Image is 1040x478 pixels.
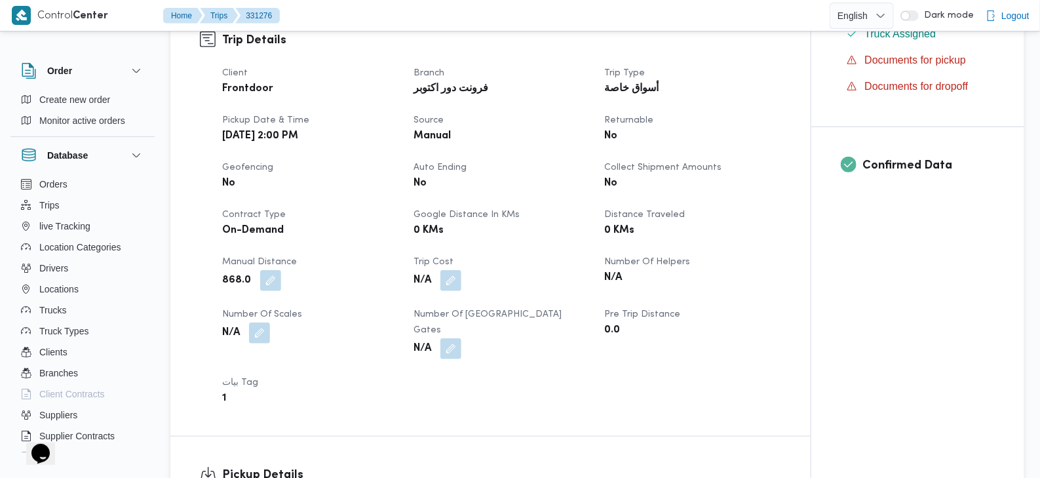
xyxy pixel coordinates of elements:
b: 0 KMs [605,223,635,239]
span: Documents for dropoff [865,81,969,92]
span: Supplier Contracts [39,428,115,444]
span: Number of [GEOGRAPHIC_DATA] Gates [414,310,562,334]
b: Frontdoor [222,81,273,97]
b: 0 KMs [414,223,444,239]
iframe: chat widget [13,426,55,465]
span: Manual Distance [222,258,297,266]
b: No [605,176,618,191]
b: On-Demand [222,223,284,239]
button: 331276 [235,8,280,24]
b: N/A [605,270,623,286]
span: Branch [414,69,444,77]
span: Truck Assigned [865,26,936,42]
span: Auto Ending [414,163,467,172]
span: Trip Cost [414,258,453,266]
span: Returnable [605,116,654,125]
b: N/A [414,273,431,289]
span: Client Contracts [39,386,105,402]
span: بيات Tag [222,378,258,387]
b: N/A [414,341,431,357]
span: Number of Scales [222,310,302,319]
button: Trips [16,195,149,216]
span: Collect Shipment Amounts [605,163,722,172]
b: [DATE] 2:00 PM [222,129,298,144]
button: Truck Types [16,321,149,342]
button: Database [21,148,144,163]
span: Documents for pickup [865,54,967,66]
span: live Tracking [39,218,90,234]
button: Home [163,8,202,24]
span: Contract Type [222,210,286,219]
button: Clients [16,342,149,363]
span: Drivers [39,260,68,276]
span: Create new order [39,92,110,108]
span: Trips [39,197,60,213]
button: Locations [16,279,149,300]
span: Documents for dropoff [865,79,969,94]
b: No [605,129,618,144]
span: Pre Trip Distance [605,310,681,319]
span: Truck Assigned [865,28,936,39]
button: Devices [16,447,149,468]
h3: Order [47,63,72,79]
b: N/A [222,325,240,341]
div: Database [10,174,155,458]
button: Logout [980,3,1035,29]
img: X8yXhbKr1z7QwAAAABJRU5ErkJggg== [12,6,31,25]
h3: Trip Details [222,31,781,49]
button: Trips [200,8,238,24]
span: Pickup date & time [222,116,309,125]
button: Create new order [16,89,149,110]
h3: Confirmed Data [863,157,995,174]
span: Truck Types [39,323,88,339]
b: أسواق خاصة [605,81,659,97]
span: Trucks [39,302,66,318]
b: Manual [414,129,451,144]
button: Documents for dropoff [841,76,995,97]
button: Suppliers [16,405,149,426]
span: Number of Helpers [605,258,691,266]
span: Geofencing [222,163,273,172]
span: Monitor active orders [39,113,125,129]
button: live Tracking [16,216,149,237]
button: Order [21,63,144,79]
span: Google distance in KMs [414,210,520,219]
b: Center [73,11,108,21]
span: Branches [39,365,78,381]
button: Documents for pickup [841,50,995,71]
button: Branches [16,363,149,384]
button: Trucks [16,300,149,321]
b: 1 [222,391,226,407]
span: Devices [39,449,72,465]
button: Monitor active orders [16,110,149,131]
b: 868.0 [222,273,251,289]
span: Documents for pickup [865,52,967,68]
span: Trip Type [605,69,645,77]
span: Orders [39,176,67,192]
span: Locations [39,281,79,297]
button: Client Contracts [16,384,149,405]
b: فرونت دور اكتوبر [414,81,488,97]
button: Truck Assigned [841,24,995,45]
b: 0.0 [605,323,621,338]
h3: Database [47,148,88,163]
button: Location Categories [16,237,149,258]
button: Orders [16,174,149,195]
span: Logout [1001,8,1030,24]
span: Dark mode [919,10,974,21]
span: Clients [39,344,67,360]
b: No [222,176,235,191]
span: Source [414,116,444,125]
b: No [414,176,427,191]
span: Location Categories [39,239,121,255]
div: Order [10,89,155,136]
span: Suppliers [39,407,77,423]
button: Supplier Contracts [16,426,149,447]
span: Client [222,69,248,77]
span: Distance Traveled [605,210,685,219]
button: Drivers [16,258,149,279]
